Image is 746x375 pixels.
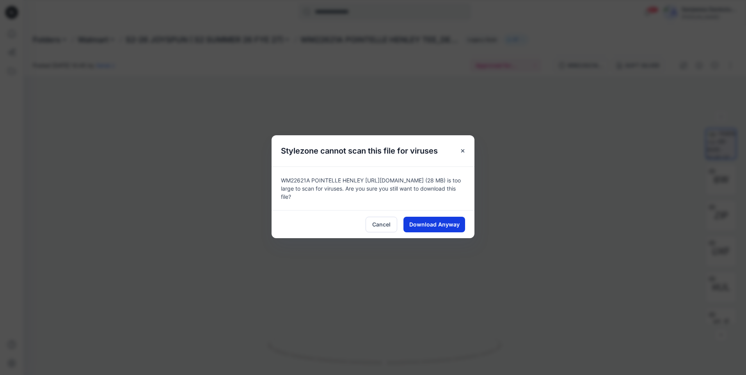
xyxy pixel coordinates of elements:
[456,144,470,158] button: Close
[272,135,447,166] h5: Stylezone cannot scan this file for viruses
[272,166,474,210] div: WM22621A POINTELLE HENLEY [URL][DOMAIN_NAME] (28 MB) is too large to scan for viruses. Are you su...
[372,220,391,228] span: Cancel
[366,217,397,232] button: Cancel
[403,217,465,232] button: Download Anyway
[409,220,460,228] span: Download Anyway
